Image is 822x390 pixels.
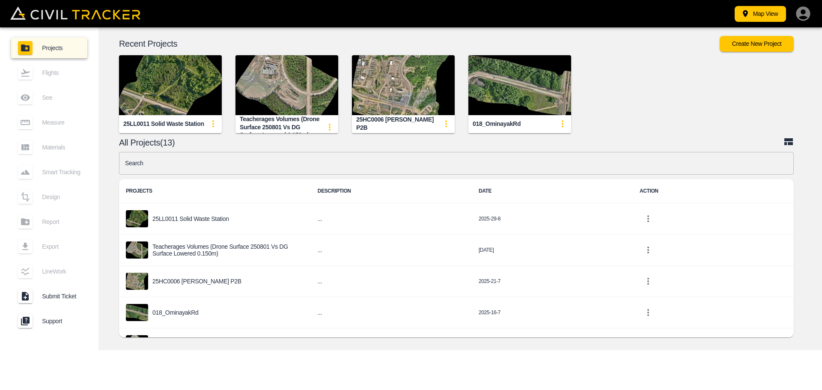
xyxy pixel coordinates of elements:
[119,179,311,203] th: PROJECTS
[123,120,204,128] div: 25LL0011 Solid Waste Station
[735,6,786,22] button: Map View
[633,179,794,203] th: ACTION
[119,139,783,146] p: All Projects(13)
[119,55,222,115] img: 25LL0011 Solid Waste Station
[554,115,571,132] button: update-card-details
[468,55,571,115] img: 018_OminayakRd
[126,241,148,259] img: project-image
[119,40,720,47] p: Recent Projects
[311,179,472,203] th: DESCRIPTION
[472,328,633,360] td: [DATE]
[126,273,148,290] img: project-image
[126,210,148,227] img: project-image
[318,276,465,287] h6: ...
[152,215,229,222] p: 25LL0011 Solid Waste Station
[42,318,80,325] span: Support
[318,307,465,318] h6: ...
[318,214,465,224] h6: ...
[10,6,140,20] img: Civil Tracker
[42,293,80,300] span: Submit Ticket
[152,243,304,257] p: Teacherages volumes (Drone surface 250801 vs DG surface lowered 0.150m)
[126,304,148,321] img: project-image
[11,38,87,58] a: Projects
[352,55,455,115] img: 25HC0006 HAMM P2B
[472,235,633,266] td: [DATE]
[11,286,87,307] a: Submit Ticket
[235,55,338,115] img: Teacherages volumes (Drone surface 250801 vs DG surface lowered 0.150m)
[472,179,633,203] th: DATE
[126,335,148,352] img: project-image
[473,120,521,128] div: 018_OminayakRd
[11,311,87,331] a: Support
[205,115,222,132] button: update-card-details
[240,115,321,139] div: Teacherages volumes (Drone surface 250801 vs DG surface lowered 0.150m)
[472,203,633,235] td: 2025-29-8
[152,309,198,316] p: 018_OminayakRd
[472,297,633,328] td: 2025-16-7
[438,115,455,132] button: update-card-details
[356,116,438,131] div: 25HC0006 [PERSON_NAME] P2B
[720,36,794,52] button: Create New Project
[321,119,338,136] button: update-card-details
[472,266,633,297] td: 2025-21-7
[42,45,80,51] span: Projects
[318,245,465,256] h6: ...
[152,278,241,285] p: 25HC0006 [PERSON_NAME] P2B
